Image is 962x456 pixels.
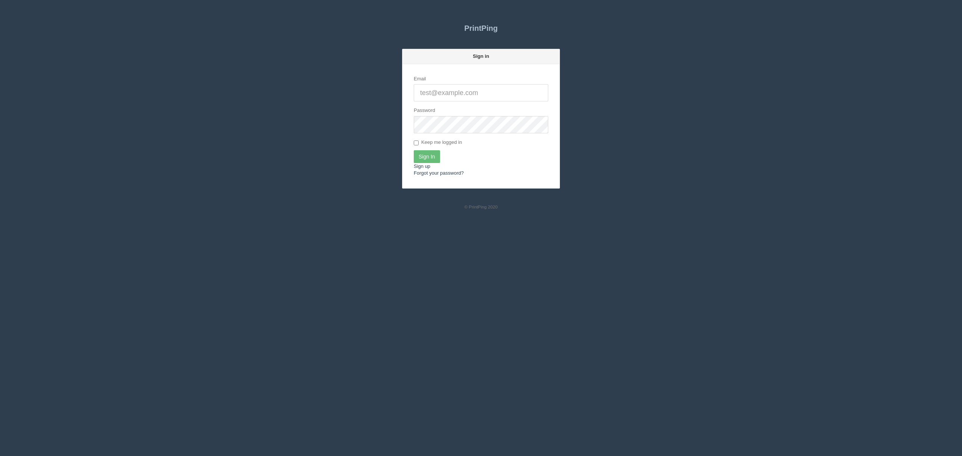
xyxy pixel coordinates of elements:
[414,84,548,101] input: test@example.com
[414,150,440,163] input: Sign In
[464,204,498,209] small: © PrintPing 2020
[414,107,435,114] label: Password
[402,19,560,38] a: PrintPing
[414,140,419,145] input: Keep me logged in
[414,75,426,83] label: Email
[473,53,489,59] strong: Sign in
[414,163,430,169] a: Sign up
[414,170,464,176] a: Forgot your password?
[414,139,462,146] label: Keep me logged in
